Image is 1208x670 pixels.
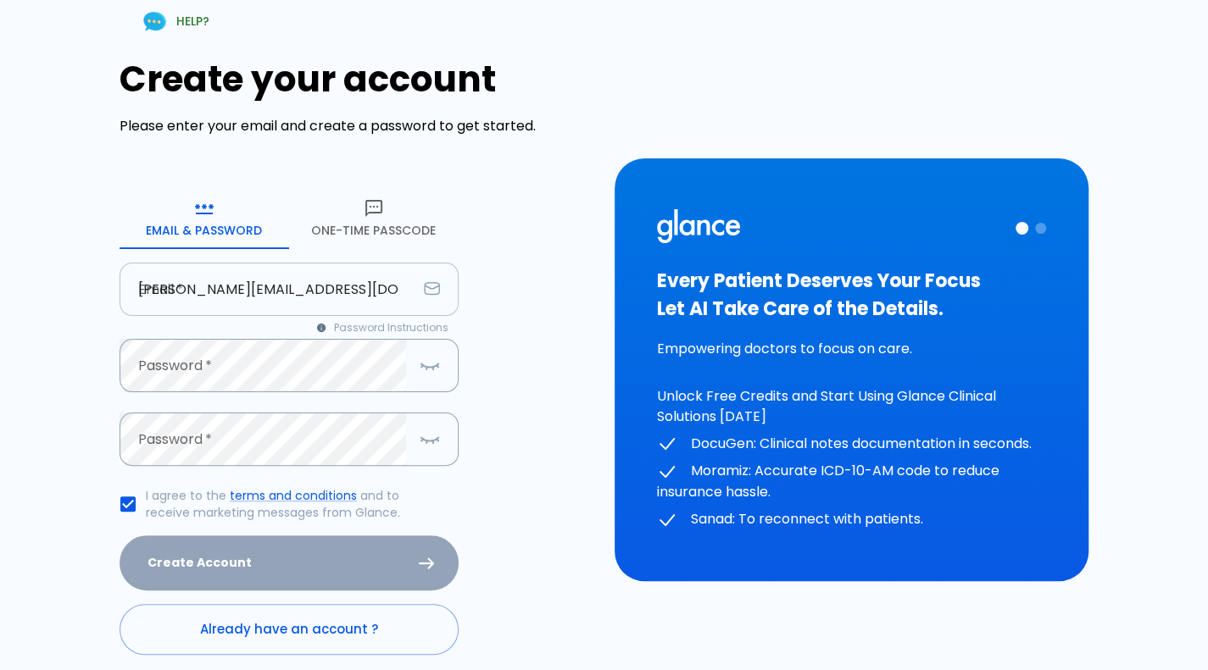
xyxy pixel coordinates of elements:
[230,487,357,504] a: terms and conditions
[657,339,1047,359] p: Empowering doctors to focus on care.
[146,487,445,521] p: I agree to the and to receive marketing messages from Glance.
[120,116,594,136] p: Please enter your email and create a password to get started.
[140,7,170,36] img: Chat Support
[657,386,1047,427] p: Unlock Free Credits and Start Using Glance Clinical Solutions [DATE]
[120,58,594,100] h1: Create your account
[657,461,1047,502] p: Moramiz: Accurate ICD-10-AM code to reduce insurance hassle.
[307,316,459,340] button: Password Instructions
[120,604,459,655] a: Already have an account ?
[289,188,459,249] button: One-Time Passcode
[657,509,1047,530] p: Sanad: To reconnect with patients.
[120,188,289,249] button: Email & Password
[120,263,417,316] input: your.email@example.com
[657,434,1047,455] p: DocuGen: Clinical notes documentation in seconds.
[334,319,448,336] span: Password Instructions
[657,267,1047,323] h3: Every Patient Deserves Your Focus Let AI Take Care of the Details.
